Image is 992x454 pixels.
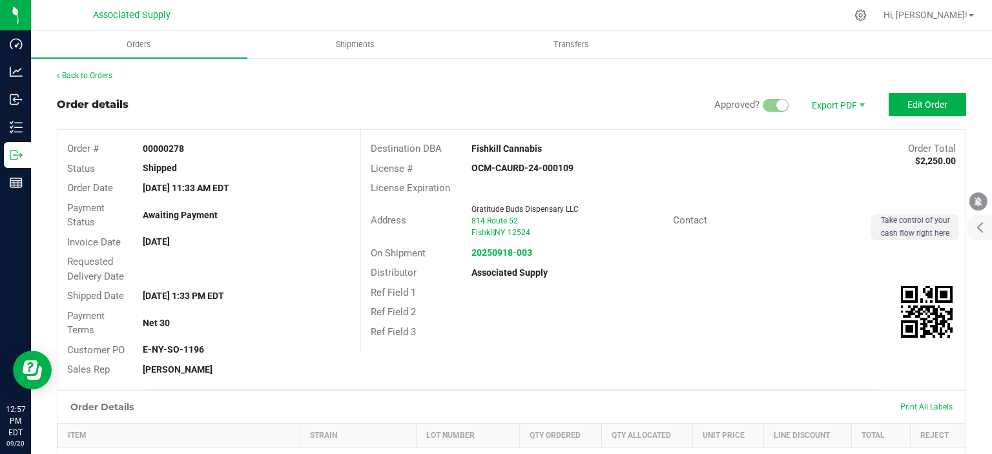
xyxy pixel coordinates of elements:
[57,97,129,112] div: Order details
[67,236,121,248] span: Invoice Date
[520,423,601,447] th: Qty Ordered
[143,163,177,173] strong: Shipped
[10,65,23,78] inline-svg: Analytics
[371,326,416,338] span: Ref Field 3
[247,31,464,58] a: Shipments
[10,121,23,134] inline-svg: Inventory
[493,228,495,237] span: ,
[67,290,124,302] span: Shipped Date
[601,423,692,447] th: Qty Allocated
[471,216,518,225] span: 814 Route 52
[692,423,763,447] th: Unit Price
[536,39,606,50] span: Transfers
[417,423,520,447] th: Lot Number
[318,39,392,50] span: Shipments
[13,351,52,389] iframe: Resource center
[471,267,548,278] strong: Associated Supply
[371,267,417,278] span: Distributor
[6,439,25,448] p: 09/20
[67,364,110,375] span: Sales Rep
[883,10,967,20] span: Hi, [PERSON_NAME]!
[67,202,105,229] span: Payment Status
[673,214,707,226] span: Contact
[764,423,852,447] th: Line Discount
[10,93,23,106] inline-svg: Inbound
[908,143,956,154] span: Order Total
[67,256,124,282] span: Requested Delivery Date
[67,143,99,154] span: Order #
[371,306,416,318] span: Ref Field 2
[714,99,759,110] span: Approved?
[471,143,542,154] strong: Fishkill Cannabis
[371,247,426,259] span: On Shipment
[901,286,953,338] img: Scan me!
[67,310,105,336] span: Payment Terms
[300,423,417,447] th: Strain
[31,31,247,58] a: Orders
[143,236,170,247] strong: [DATE]
[143,344,204,355] strong: E-NY-SO-1196
[371,287,416,298] span: Ref Field 1
[109,39,169,50] span: Orders
[464,31,680,58] a: Transfers
[371,143,442,154] span: Destination DBA
[371,214,406,226] span: Address
[798,93,876,116] li: Export PDF
[471,205,579,214] span: Gratitude Buds Dispensary LLC
[10,149,23,161] inline-svg: Outbound
[371,182,450,194] span: License Expiration
[471,247,532,258] a: 20250918-003
[371,163,413,174] span: License #
[57,71,112,80] a: Back to Orders
[143,291,224,301] strong: [DATE] 1:33 PM EDT
[143,183,229,193] strong: [DATE] 11:33 AM EDT
[143,364,212,375] strong: [PERSON_NAME]
[901,286,953,338] qrcode: 00000278
[471,228,496,237] span: Fishkill
[67,344,125,356] span: Customer PO
[67,163,95,174] span: Status
[495,228,505,237] span: NY
[58,423,300,447] th: Item
[143,210,218,220] strong: Awaiting Payment
[900,402,953,411] span: Print All Labels
[910,423,966,447] th: Reject
[70,402,134,412] h1: Order Details
[143,318,170,328] strong: Net 30
[915,156,956,166] strong: $2,250.00
[10,37,23,50] inline-svg: Dashboard
[907,99,947,110] span: Edit Order
[10,176,23,189] inline-svg: Reports
[93,10,170,21] span: Associated Supply
[6,404,25,439] p: 12:57 PM EDT
[508,228,530,237] span: 12524
[471,163,573,173] strong: OCM-CAURD-24-000109
[889,93,966,116] button: Edit Order
[67,182,113,194] span: Order Date
[143,143,184,154] strong: 00000278
[852,9,869,21] div: Manage settings
[851,423,910,447] th: Total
